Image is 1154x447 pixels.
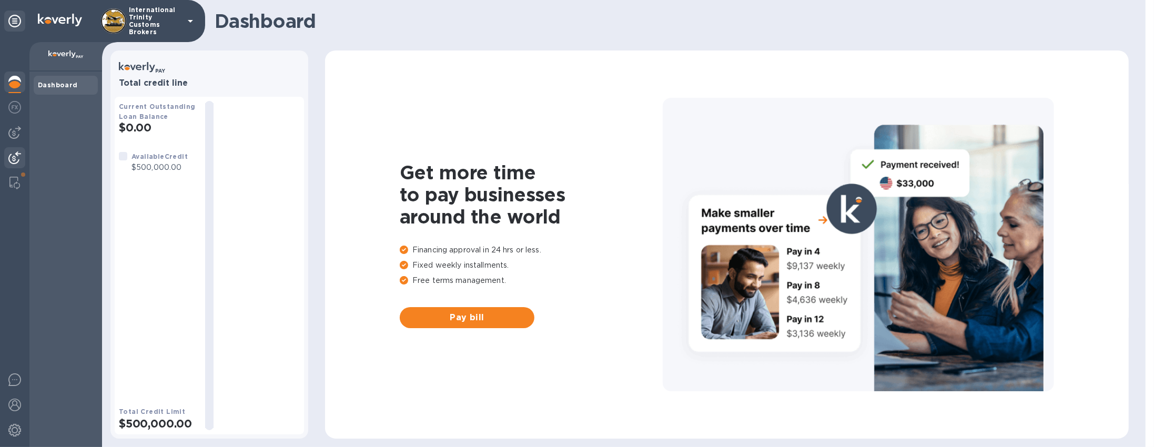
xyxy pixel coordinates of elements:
h2: $0.00 [119,121,197,134]
b: Dashboard [38,81,78,89]
div: Unpin categories [4,11,25,32]
b: Current Outstanding Loan Balance [119,103,196,120]
span: Pay bill [408,311,526,324]
p: Fixed weekly installments. [400,260,663,271]
h1: Dashboard [215,10,1123,32]
b: Total Credit Limit [119,408,185,415]
h2: $500,000.00 [119,417,197,430]
img: Logo [38,14,82,26]
p: Financing approval in 24 hrs or less. [400,245,663,256]
p: International Trinity Customs Brokers [129,6,181,36]
button: Pay bill [400,307,534,328]
p: Free terms management. [400,275,663,286]
img: Foreign exchange [8,101,21,114]
h1: Get more time to pay businesses around the world [400,161,663,228]
b: Available Credit [131,153,188,160]
p: $500,000.00 [131,162,188,173]
h3: Total credit line [119,78,300,88]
